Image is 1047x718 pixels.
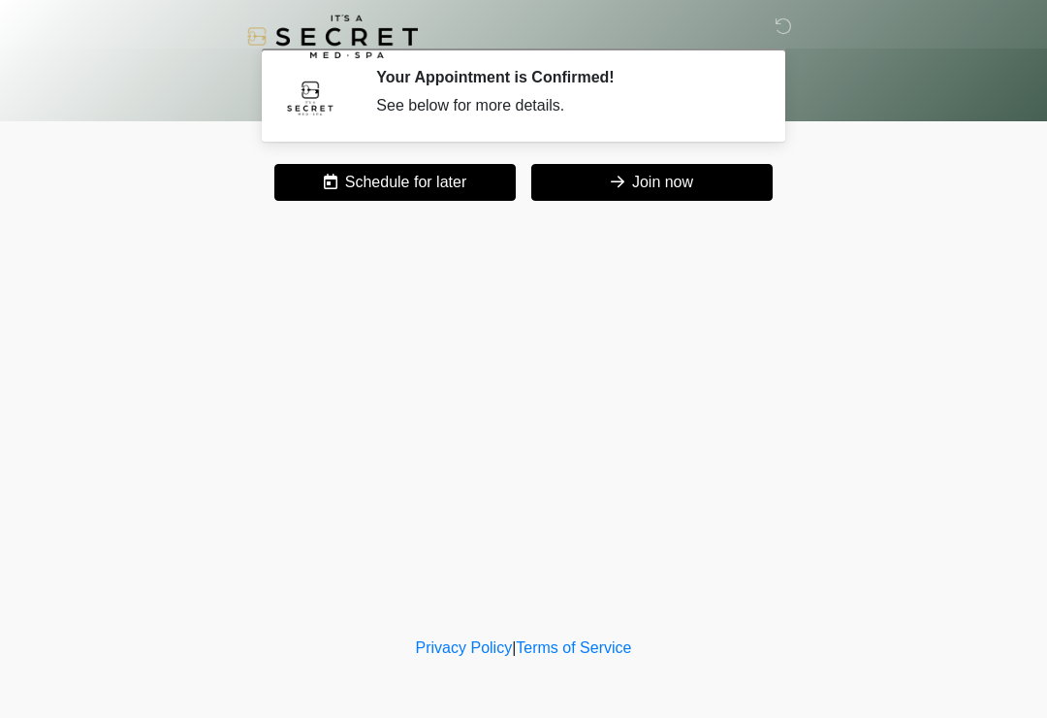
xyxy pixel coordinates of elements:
[247,15,418,58] img: It's A Secret Med Spa Logo
[281,68,339,126] img: Agent Avatar
[531,164,773,201] button: Join now
[376,68,751,86] h2: Your Appointment is Confirmed!
[274,164,516,201] button: Schedule for later
[376,94,751,117] div: See below for more details.
[516,639,631,656] a: Terms of Service
[512,639,516,656] a: |
[416,639,513,656] a: Privacy Policy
